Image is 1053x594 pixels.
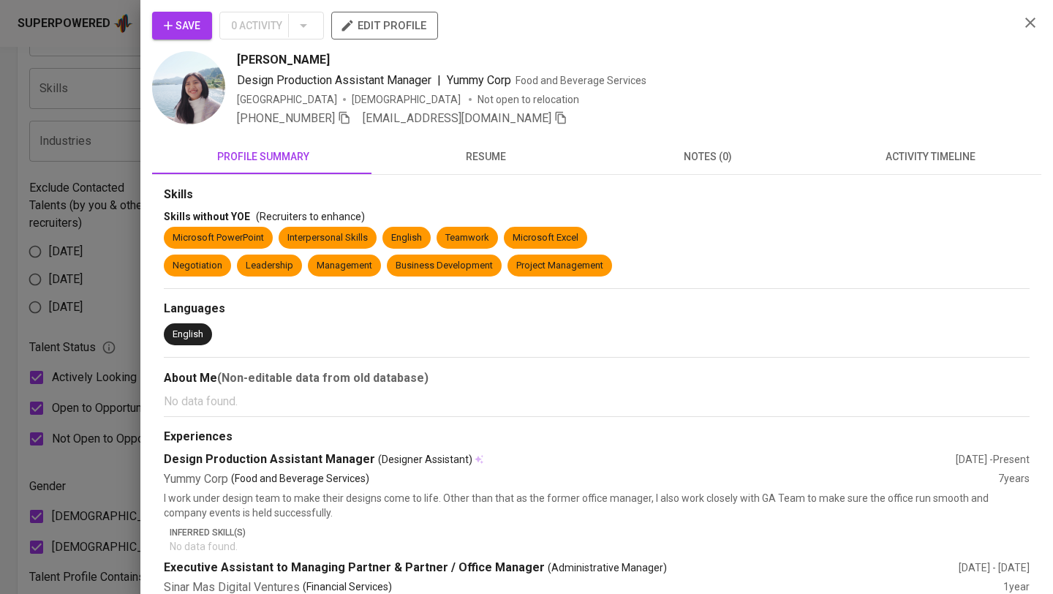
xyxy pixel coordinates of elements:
div: Negotiation [173,259,222,273]
div: Leadership [246,259,293,273]
div: Yummy Corp [164,471,998,488]
span: Save [164,17,200,35]
div: English [173,328,203,342]
div: Design Production Assistant Manager [164,451,956,468]
span: edit profile [343,16,426,35]
div: Teamwork [445,231,489,245]
span: (Recruiters to enhance) [256,211,365,222]
a: edit profile [331,19,438,31]
div: Management [317,259,372,273]
div: Business Development [396,259,493,273]
p: No data found. [164,393,1030,410]
div: [DATE] - [DATE] [959,560,1030,575]
button: Save [152,12,212,40]
div: [GEOGRAPHIC_DATA] [237,92,337,107]
span: Food and Beverage Services [516,75,646,86]
p: I work under design team to make their designs come to life. Other than that as the former office... [164,491,1030,520]
div: 7 years [998,471,1030,488]
div: About Me [164,369,1030,387]
p: No data found. [170,539,1030,554]
div: Experiences [164,429,1030,446]
span: [PERSON_NAME] [237,51,330,69]
p: (Food and Beverage Services) [231,471,369,488]
div: Skills [164,187,1030,203]
div: Project Management [516,259,603,273]
div: [DATE] - Present [956,452,1030,467]
div: English [391,231,422,245]
span: [EMAIL_ADDRESS][DOMAIN_NAME] [363,111,551,125]
span: [DEMOGRAPHIC_DATA] [352,92,463,107]
span: notes (0) [605,148,810,166]
button: edit profile [331,12,438,40]
span: Skills without YOE [164,211,250,222]
span: resume [383,148,588,166]
div: Executive Assistant to Managing Partner & Partner / Office Manager [164,560,959,576]
span: activity timeline [828,148,1033,166]
p: Inferred Skill(s) [170,526,1030,539]
div: Microsoft PowerPoint [173,231,264,245]
span: | [437,72,441,89]
span: Design Production Assistant Manager [237,73,431,87]
div: Interpersonal Skills [287,231,368,245]
img: 893e9075a0a680b81ae090faacbc711f.jpg [152,51,225,124]
p: Not open to relocation [478,92,579,107]
span: [PHONE_NUMBER] [237,111,335,125]
b: (Non-editable data from old database) [217,371,429,385]
div: Languages [164,301,1030,317]
span: (Administrative Manager) [548,560,667,575]
span: profile summary [161,148,366,166]
span: (Designer Assistant) [378,452,472,467]
span: Yummy Corp [447,73,511,87]
div: Microsoft Excel [513,231,578,245]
